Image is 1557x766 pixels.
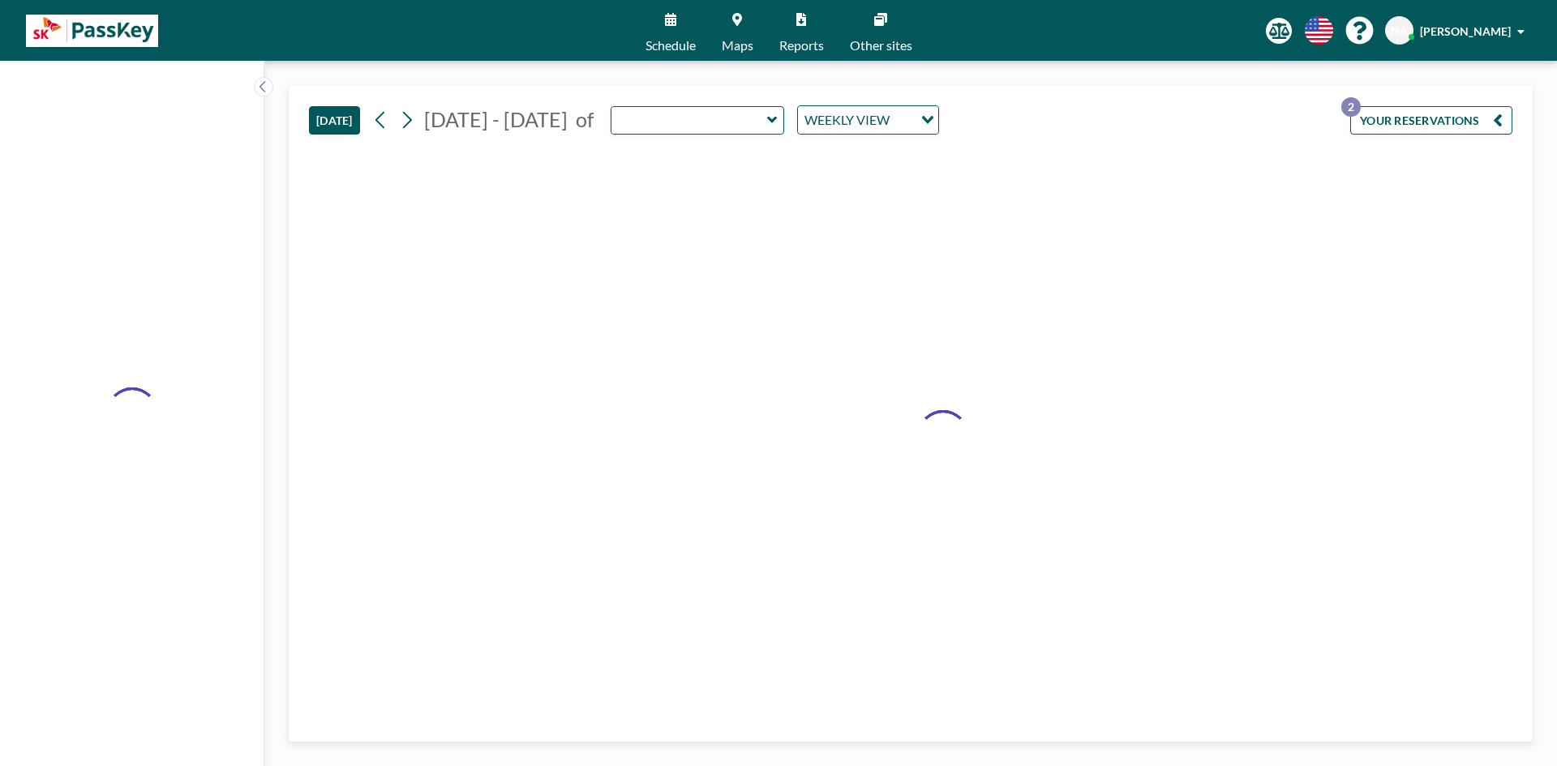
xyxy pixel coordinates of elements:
span: [DATE] - [DATE] [424,107,568,131]
span: WEEKLY VIEW [801,109,893,131]
span: of [576,107,594,132]
span: Other sites [850,39,912,52]
span: Maps [722,39,753,52]
span: Schedule [646,39,696,52]
span: Reports [779,39,824,52]
button: [DATE] [309,106,360,135]
span: [PERSON_NAME] [1420,24,1511,38]
p: 2 [1341,97,1361,117]
input: Search for option [894,109,911,131]
span: NA [1391,24,1408,38]
button: YOUR RESERVATIONS2 [1350,106,1512,135]
img: organization-logo [26,15,158,47]
div: Search for option [798,106,938,134]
